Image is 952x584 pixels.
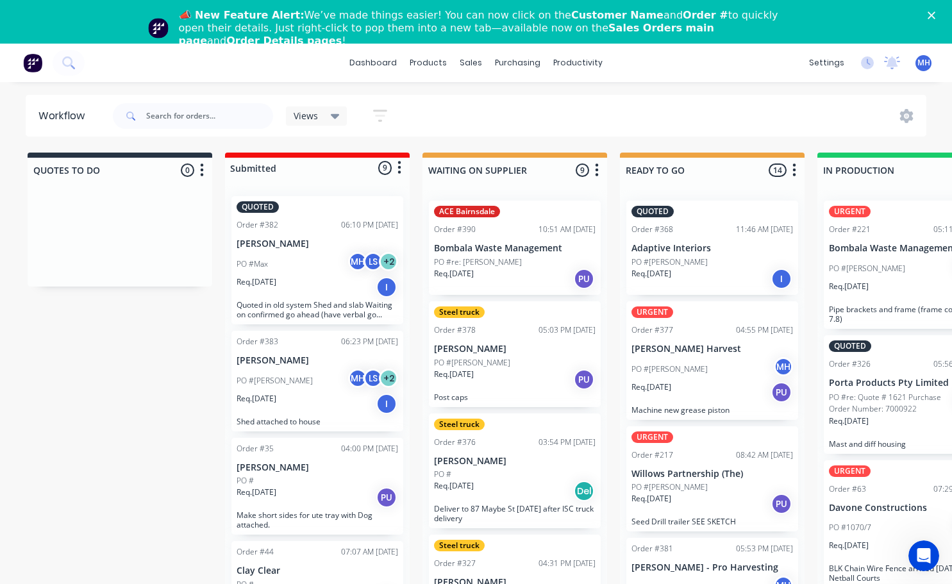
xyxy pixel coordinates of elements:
div: 05:53 PM [DATE] [736,543,793,555]
p: Req. [DATE] [829,281,869,292]
p: Shed attached to house [237,417,398,426]
p: PO #[PERSON_NAME] [829,263,905,274]
p: Req. [DATE] [237,276,276,288]
div: I [376,277,397,297]
div: 05:03 PM [DATE] [539,324,596,336]
p: Post caps [434,392,596,402]
div: Order #377 [631,324,673,336]
p: Req. [DATE] [434,369,474,380]
div: productivity [547,53,609,72]
div: Order #38306:23 PM [DATE][PERSON_NAME]PO #[PERSON_NAME]MHLS+2Req.[DATE]IShed attached to house [231,331,403,431]
p: Req. [DATE] [631,493,671,505]
div: Order #35 [237,443,274,455]
div: Steel truckOrder #37805:03 PM [DATE][PERSON_NAME]PO #[PERSON_NAME]Req.[DATE]PUPost caps [429,301,601,407]
div: URGENT [631,306,673,318]
div: Order #44 [237,546,274,558]
div: 03:54 PM [DATE] [539,437,596,448]
img: Profile image for Team [148,18,169,38]
p: Adaptive Interiors [631,243,793,254]
div: Order #382 [237,219,278,231]
div: URGENT [829,206,871,217]
div: 07:07 AM [DATE] [341,546,398,558]
div: Close [928,12,940,19]
p: [PERSON_NAME] [237,462,398,473]
div: Steel truckOrder #37603:54 PM [DATE][PERSON_NAME]PO #Req.[DATE]DelDeliver to 87 Maybe St [DATE] a... [429,413,601,529]
div: Steel truck [434,419,485,430]
b: Order # [683,9,728,21]
div: Order #368 [631,224,673,235]
div: Order #378 [434,324,476,336]
div: QUOTED [631,206,674,217]
iframe: Intercom live chat [908,540,939,571]
p: PO # [434,469,451,480]
div: Steel truck [434,540,485,551]
div: 04:55 PM [DATE] [736,324,793,336]
p: PO #[PERSON_NAME] [434,357,510,369]
p: PO #[PERSON_NAME] [631,363,708,375]
p: PO #[PERSON_NAME] [237,375,313,387]
b: 📣 New Feature Alert: [179,9,305,21]
img: Factory [23,53,42,72]
p: PO #Max [237,258,268,270]
div: purchasing [489,53,547,72]
span: MH [917,57,930,69]
a: dashboard [343,53,403,72]
p: [PERSON_NAME] [237,238,398,249]
p: Seed Drill trailer SEE SKETCH [631,517,793,526]
b: Sales Orders main page [179,22,714,47]
div: PU [771,494,792,514]
div: PU [376,487,397,508]
div: Order #63 [829,483,866,495]
p: PO #[PERSON_NAME] [631,481,708,493]
p: Req. [DATE] [434,268,474,279]
div: Workflow [38,108,91,124]
p: Req. [DATE] [237,487,276,498]
p: [PERSON_NAME] Harvest [631,344,793,355]
p: Req. [DATE] [829,415,869,427]
div: MH [774,357,793,376]
div: Order #326 [829,358,871,370]
div: Order #3504:00 PM [DATE][PERSON_NAME]PO #Req.[DATE]PUMake short sides for ute tray with Dog attac... [231,438,403,535]
div: I [376,394,397,414]
p: Machine new grease piston [631,405,793,415]
div: QUOTEDOrder #38206:10 PM [DATE][PERSON_NAME]PO #MaxMHLS+2Req.[DATE]IQuoted in old system Shed and... [231,196,403,324]
div: PU [574,269,594,289]
div: Order #217 [631,449,673,461]
div: ACE BairnsdaleOrder #39010:51 AM [DATE]Bombala Waste ManagementPO #re: [PERSON_NAME]Req.[DATE]PU [429,201,601,295]
div: URGENTOrder #21708:42 AM [DATE]Willows Partnership (The)PO #[PERSON_NAME]Req.[DATE]PUSeed Drill t... [626,426,798,532]
p: Clay Clear [237,565,398,576]
div: 11:46 AM [DATE] [736,224,793,235]
p: Req. [DATE] [434,480,474,492]
div: Order #327 [434,558,476,569]
div: Order #383 [237,336,278,347]
div: URGENT [829,465,871,477]
div: I [771,269,792,289]
b: Order Details pages [226,35,342,47]
div: 04:00 PM [DATE] [341,443,398,455]
p: Make short sides for ute tray with Dog attached. [237,510,398,530]
p: PO #1070/7 [829,522,871,533]
div: settings [803,53,851,72]
div: PU [574,369,594,390]
p: PO #re: [PERSON_NAME] [434,256,522,268]
div: 06:10 PM [DATE] [341,219,398,231]
p: PO # [237,475,254,487]
div: QUOTED [237,201,279,213]
p: [PERSON_NAME] [434,344,596,355]
div: Del [574,481,594,501]
div: PU [771,382,792,403]
p: Deliver to 87 Maybe St [DATE] after ISC truck delivery [434,504,596,523]
b: Customer Name [571,9,664,21]
div: LS [363,369,383,388]
div: We’ve made things easier! You can now click on the and to quickly open their details. Just right-... [179,9,784,47]
p: Bombala Waste Management [434,243,596,254]
div: MH [348,369,367,388]
div: + 2 [379,369,398,388]
div: 06:23 PM [DATE] [341,336,398,347]
p: [PERSON_NAME] - Pro Harvesting [631,562,793,573]
div: Order #221 [829,224,871,235]
div: URGENTOrder #37704:55 PM [DATE][PERSON_NAME] HarvestPO #[PERSON_NAME]MHReq.[DATE]PUMachine new gr... [626,301,798,420]
div: Order #376 [434,437,476,448]
p: PO #[PERSON_NAME] [631,256,708,268]
div: MH [348,252,367,271]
